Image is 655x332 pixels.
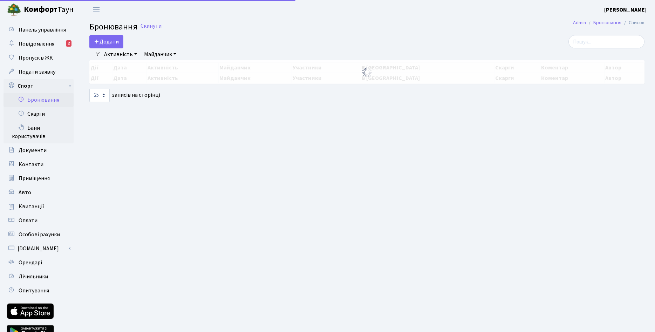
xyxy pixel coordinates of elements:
a: Активність [101,48,140,60]
span: Повідомлення [19,40,54,48]
button: Переключити навігацію [88,4,105,15]
a: Подати заявку [4,65,74,79]
span: Подати заявку [19,68,55,76]
input: Пошук... [568,35,644,48]
a: Оплати [4,214,74,228]
a: Лічильники [4,270,74,284]
a: Особові рахунки [4,228,74,242]
a: Бронювання [593,19,621,26]
img: logo.png [7,3,21,17]
a: Скинути [141,23,162,29]
b: Комфорт [24,4,57,15]
select: записів на сторінці [89,89,110,102]
span: Авто [19,189,31,196]
div: 2 [66,40,71,47]
a: Спорт [4,79,74,93]
a: Повідомлення2 [4,37,74,51]
a: Квитанції [4,199,74,214]
a: Бронювання [4,93,74,107]
span: Контакти [19,161,43,168]
span: Приміщення [19,175,50,182]
label: записів на сторінці [89,89,160,102]
a: Орендарі [4,256,74,270]
span: Пропуск в ЖК [19,54,53,62]
a: Приміщення [4,171,74,185]
a: Пропуск в ЖК [4,51,74,65]
span: Опитування [19,287,49,294]
a: [DOMAIN_NAME] [4,242,74,256]
a: Авто [4,185,74,199]
nav: breadcrumb [562,15,655,30]
span: Таун [24,4,74,16]
button: Додати [89,35,123,48]
a: Майданчик [141,48,179,60]
a: Документи [4,143,74,157]
span: Бронювання [89,21,137,33]
a: Контакти [4,157,74,171]
span: Квитанції [19,203,44,210]
a: Панель управління [4,23,74,37]
a: Скарги [4,107,74,121]
span: Особові рахунки [19,231,60,238]
a: Опитування [4,284,74,298]
span: Документи [19,147,47,154]
li: Список [621,19,644,27]
a: Admin [573,19,586,26]
img: Обробка... [361,67,373,78]
span: Панель управління [19,26,66,34]
span: Оплати [19,217,37,224]
span: Лічильники [19,273,48,280]
a: Бани користувачів [4,121,74,143]
span: Орендарі [19,259,42,266]
a: [PERSON_NAME] [604,6,647,14]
